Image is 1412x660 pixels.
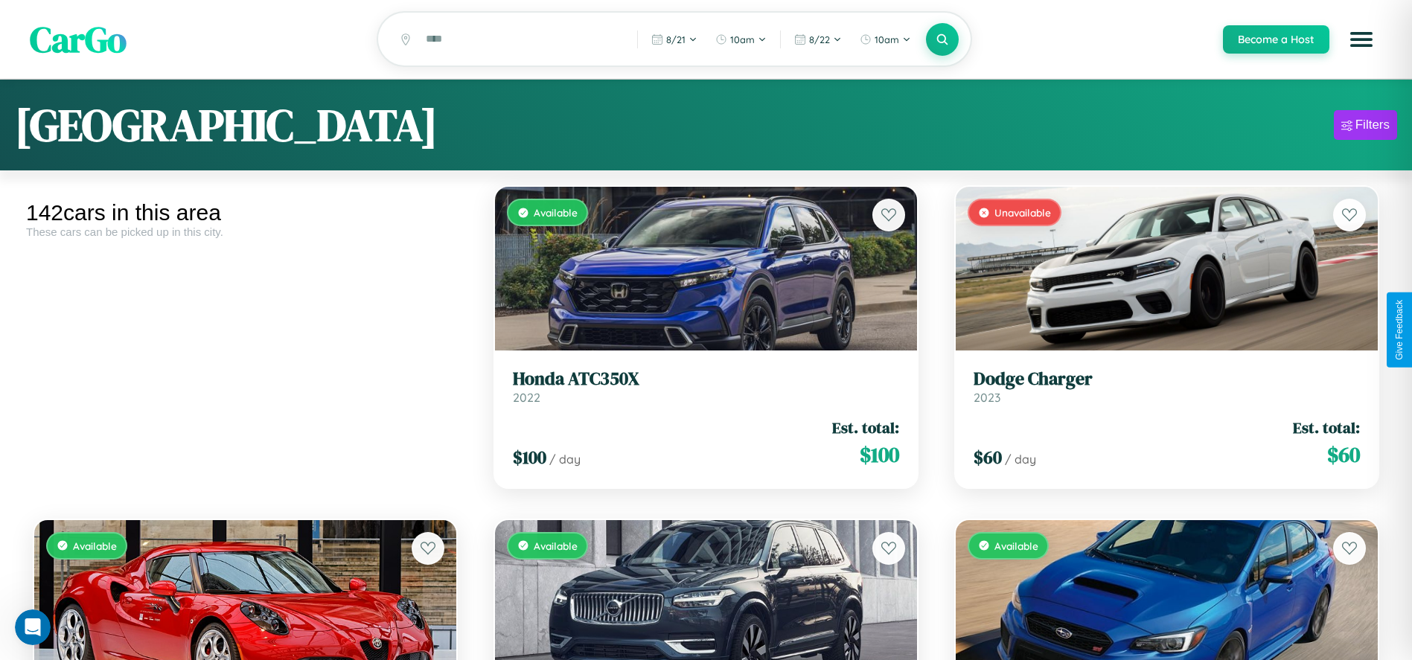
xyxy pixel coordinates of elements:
[26,200,464,225] div: 142 cars in this area
[549,452,581,467] span: / day
[26,225,464,238] div: These cars can be picked up in this city.
[860,440,899,470] span: $ 100
[730,33,755,45] span: 10am
[644,28,705,51] button: 8/21
[1327,440,1360,470] span: $ 60
[832,417,899,438] span: Est. total:
[1223,25,1329,54] button: Become a Host
[974,368,1360,405] a: Dodge Charger2023
[513,368,899,405] a: Honda ATC350X2022
[73,539,117,552] span: Available
[1334,110,1397,140] button: Filters
[513,390,540,405] span: 2022
[974,445,1002,470] span: $ 60
[534,206,578,219] span: Available
[534,539,578,552] span: Available
[1355,118,1390,132] div: Filters
[1341,19,1382,60] button: Open menu
[994,539,1038,552] span: Available
[994,206,1051,219] span: Unavailable
[1293,417,1360,438] span: Est. total:
[852,28,919,51] button: 10am
[15,94,438,156] h1: [GEOGRAPHIC_DATA]
[666,33,686,45] span: 8 / 21
[974,368,1360,390] h3: Dodge Charger
[875,33,899,45] span: 10am
[708,28,774,51] button: 10am
[513,368,899,390] h3: Honda ATC350X
[1394,300,1405,360] div: Give Feedback
[15,609,51,645] iframe: Intercom live chat
[30,15,127,64] span: CarGo
[974,390,1000,405] span: 2023
[787,28,849,51] button: 8/22
[809,33,830,45] span: 8 / 22
[1005,452,1036,467] span: / day
[513,445,546,470] span: $ 100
